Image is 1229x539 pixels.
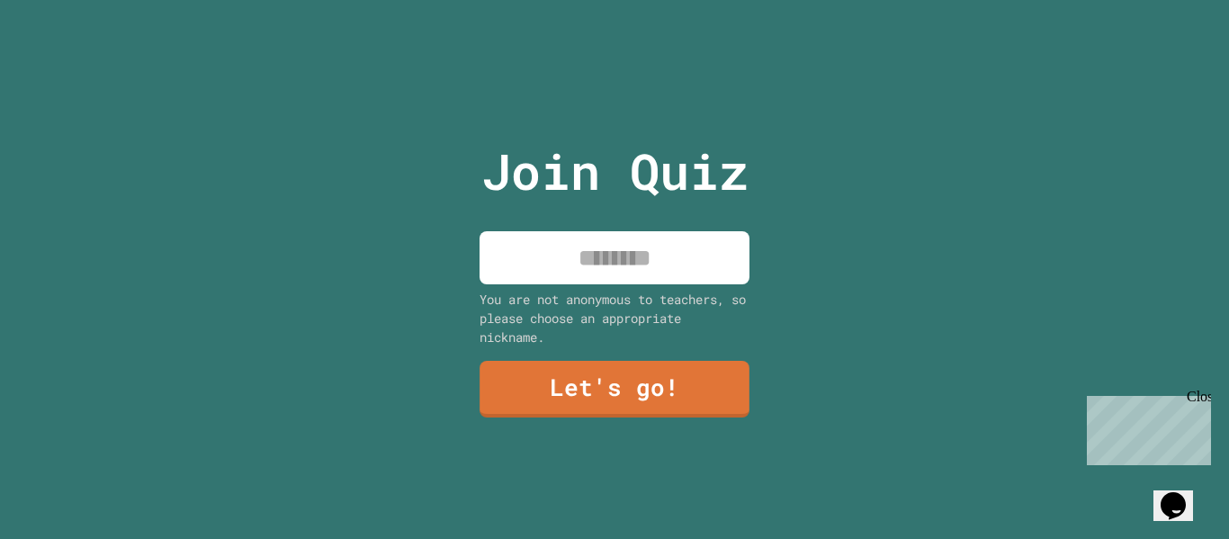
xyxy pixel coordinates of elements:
iframe: chat widget [1153,467,1211,521]
div: Chat with us now!Close [7,7,124,114]
a: Let's go! [480,361,749,418]
p: Join Quiz [481,134,749,209]
div: You are not anonymous to teachers, so please choose an appropriate nickname. [480,290,749,346]
iframe: chat widget [1080,389,1211,465]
